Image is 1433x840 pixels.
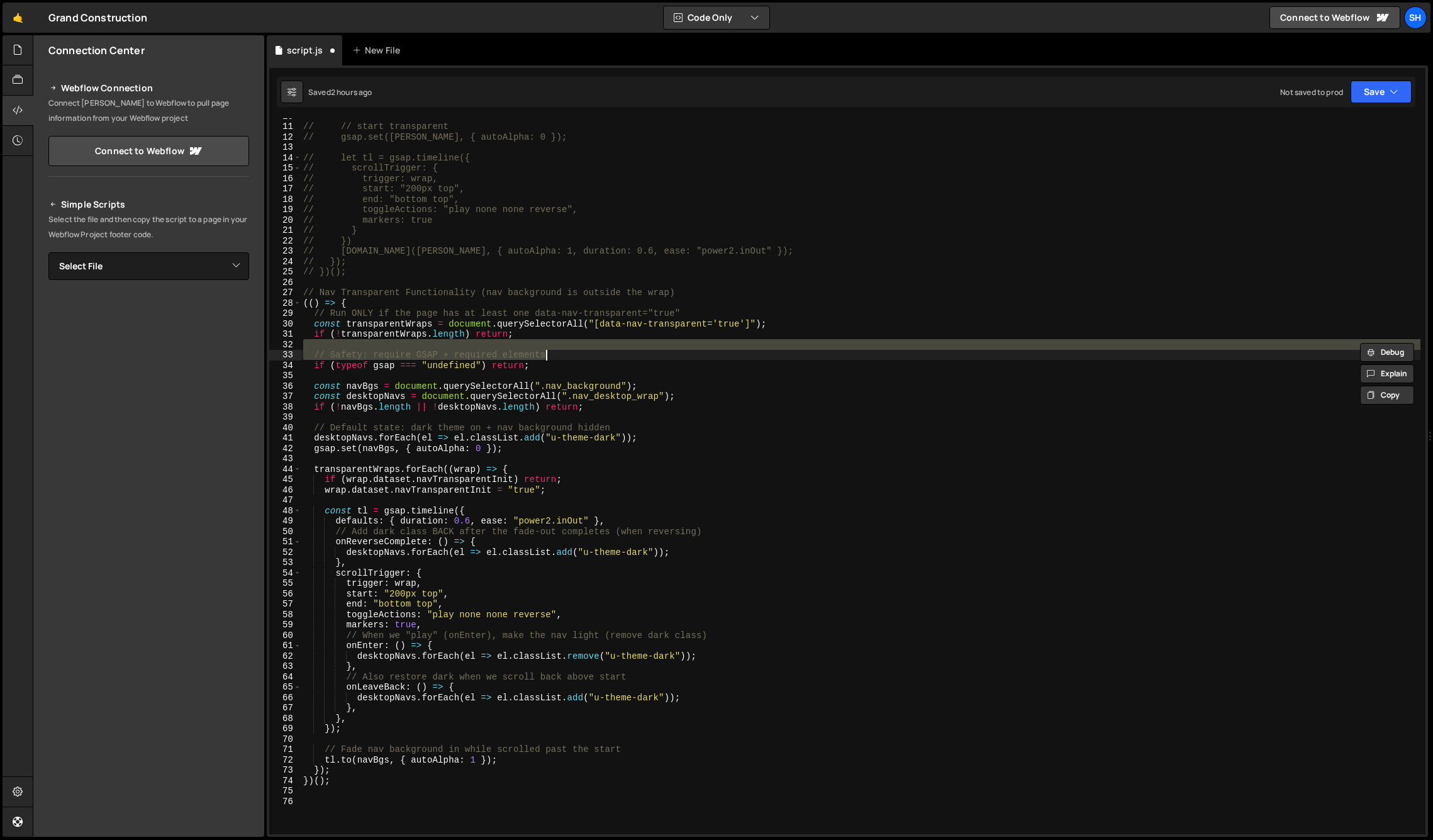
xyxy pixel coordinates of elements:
div: 41 [269,433,301,444]
button: Explain [1360,364,1414,383]
div: 58 [269,610,301,620]
div: 47 [269,495,301,506]
div: 22 [269,236,301,247]
button: Copy [1360,386,1414,405]
div: 73 [269,765,301,776]
div: 12 [269,132,301,143]
div: 21 [269,225,301,236]
div: 49 [269,516,301,527]
div: 62 [269,651,301,662]
div: 53 [269,557,301,568]
div: 34 [269,361,301,371]
div: 40 [269,423,301,434]
div: 46 [269,485,301,496]
button: Code Only [664,6,769,29]
div: 75 [269,786,301,797]
div: 38 [269,402,301,413]
div: 71 [269,744,301,755]
div: 14 [269,153,301,164]
a: Connect to Webflow [1269,6,1400,29]
div: 52 [269,547,301,558]
div: 56 [269,589,301,600]
div: 70 [269,734,301,745]
div: Saved [308,87,372,98]
div: Not saved to prod [1280,87,1343,98]
div: 57 [269,599,301,610]
div: 48 [269,506,301,517]
div: 33 [269,350,301,361]
div: script.js [287,44,323,57]
div: 43 [269,454,301,464]
div: 68 [269,714,301,724]
div: 69 [269,724,301,734]
div: 18 [269,194,301,205]
div: 35 [269,371,301,381]
div: 39 [269,412,301,423]
iframe: YouTube video player [48,422,250,535]
div: 30 [269,319,301,330]
div: 11 [269,121,301,132]
div: 61 [269,641,301,651]
p: Connect [PERSON_NAME] to Webflow to pull page information from your Webflow project [48,96,249,126]
div: 19 [269,204,301,215]
div: 24 [269,257,301,267]
h2: Webflow Connection [48,81,249,96]
a: 🤙 [3,3,33,33]
a: Connect to Webflow [48,136,249,166]
a: Sh [1404,6,1427,29]
div: Grand Construction [48,10,147,25]
div: 63 [269,661,301,672]
p: Select the file and then copy the script to a page in your Webflow Project footer code. [48,212,249,242]
div: 72 [269,755,301,766]
div: 65 [269,682,301,693]
div: 50 [269,527,301,537]
div: 59 [269,620,301,630]
div: 76 [269,797,301,807]
div: 74 [269,776,301,787]
div: 25 [269,267,301,277]
div: 60 [269,630,301,641]
div: 66 [269,693,301,703]
iframe: YouTube video player [48,301,250,414]
div: 23 [269,246,301,257]
div: 44 [269,464,301,475]
h2: Simple Scripts [48,197,249,212]
button: Debug [1360,343,1414,362]
div: 13 [269,142,301,153]
div: 36 [269,381,301,392]
div: 26 [269,277,301,288]
div: 54 [269,568,301,579]
div: 67 [269,703,301,714]
div: 42 [269,444,301,454]
div: 45 [269,474,301,485]
div: 16 [269,174,301,184]
div: 28 [269,298,301,309]
div: 37 [269,391,301,402]
div: 32 [269,340,301,350]
div: 64 [269,672,301,683]
div: 20 [269,215,301,226]
div: 27 [269,288,301,298]
div: 55 [269,578,301,589]
div: 17 [269,184,301,194]
div: 2 hours ago [331,87,372,98]
button: Save [1351,81,1412,103]
div: 51 [269,537,301,547]
h2: Connection Center [48,43,145,57]
div: 31 [269,329,301,340]
div: 15 [269,163,301,174]
div: 29 [269,308,301,319]
div: New File [352,44,405,57]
